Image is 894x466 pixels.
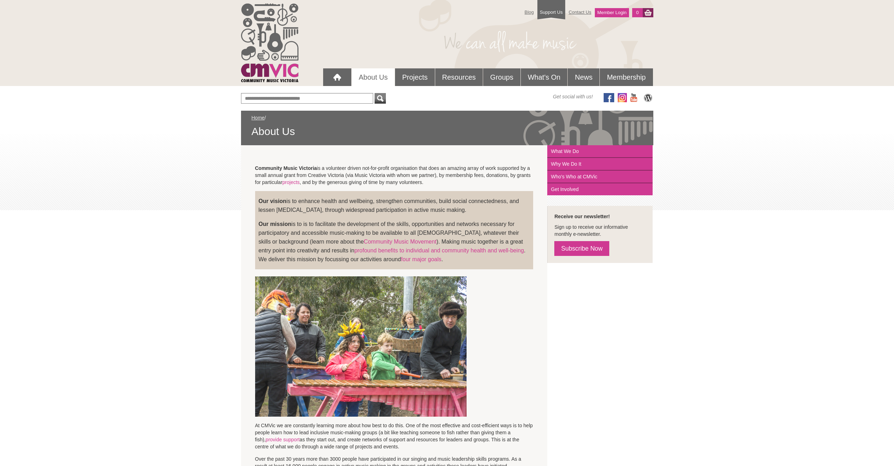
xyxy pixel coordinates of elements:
[595,8,629,17] a: Member Login
[255,165,317,171] strong: Community Music Victoria
[354,247,524,253] a: profound benefits to individual and community health and well-being
[255,165,534,186] p: is a volunteer driven not-for-profit organisation that does an amazing array of work supported by...
[435,68,483,86] a: Resources
[266,437,300,442] a: provide support
[364,239,436,245] a: Community Music Movement
[553,93,593,100] span: Get social with us!
[259,197,530,214] p: is to enhance health and wellbeing, strengthen communities, build social connectedness, and lesse...
[547,158,653,171] a: Why We Do It
[554,223,646,238] p: Sign up to receive our informative monthly e-newsletter.
[547,171,653,183] a: Who's Who at CMVic
[259,220,530,264] p: is to is to facilitate the development of the skills, opportunities and networks necessary for pa...
[252,115,265,121] a: Home
[252,125,643,138] span: About Us
[483,68,520,86] a: Groups
[547,145,653,158] a: What We Do
[255,422,534,450] p: At CMVic we are constantly learning more about how best to do this. One of the most effective and...
[547,183,653,195] a: Get Involved
[521,6,537,18] a: Blog
[241,4,298,82] img: cmvic_logo.png
[259,198,286,204] strong: Our vision
[600,68,653,86] a: Membership
[618,93,627,102] img: icon-instagram.png
[252,114,643,138] div: /
[395,68,434,86] a: Projects
[521,68,568,86] a: What's On
[401,256,442,262] a: four major goals
[554,214,610,219] strong: Receive our newsletter!
[632,8,642,17] a: 0
[352,68,395,86] a: About Us
[282,179,300,185] a: projects
[554,241,609,256] a: Subscribe Now
[259,221,291,227] strong: Our mission
[643,93,653,102] img: CMVic Blog
[565,6,595,18] a: Contact Us
[568,68,599,86] a: News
